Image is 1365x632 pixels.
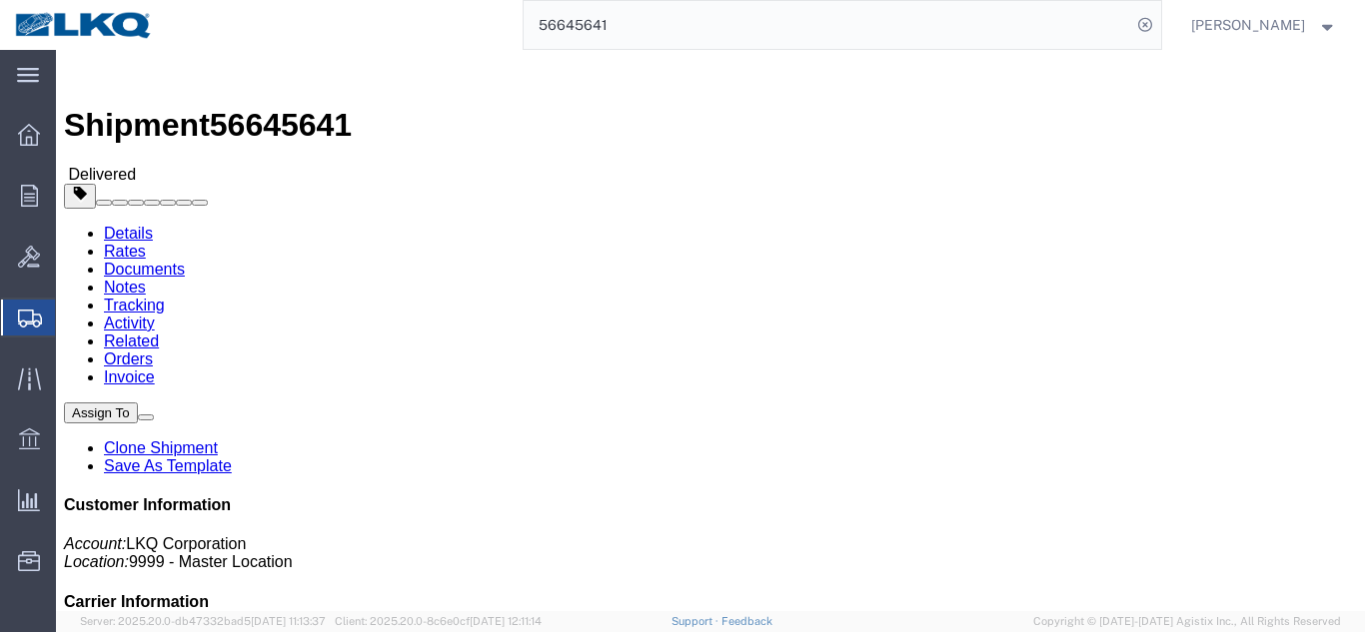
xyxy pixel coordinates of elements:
[1190,13,1338,37] button: [PERSON_NAME]
[1191,14,1305,36] span: Chaudhari Hakeem
[251,615,326,627] span: [DATE] 11:13:37
[1033,613,1341,630] span: Copyright © [DATE]-[DATE] Agistix Inc., All Rights Reserved
[14,10,154,40] img: logo
[470,615,542,627] span: [DATE] 12:11:14
[672,615,721,627] a: Support
[335,615,542,627] span: Client: 2025.20.0-8c6e0cf
[524,1,1131,49] input: Search for shipment number, reference number
[80,615,326,627] span: Server: 2025.20.0-db47332bad5
[56,50,1365,611] iframe: FS Legacy Container
[721,615,772,627] a: Feedback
